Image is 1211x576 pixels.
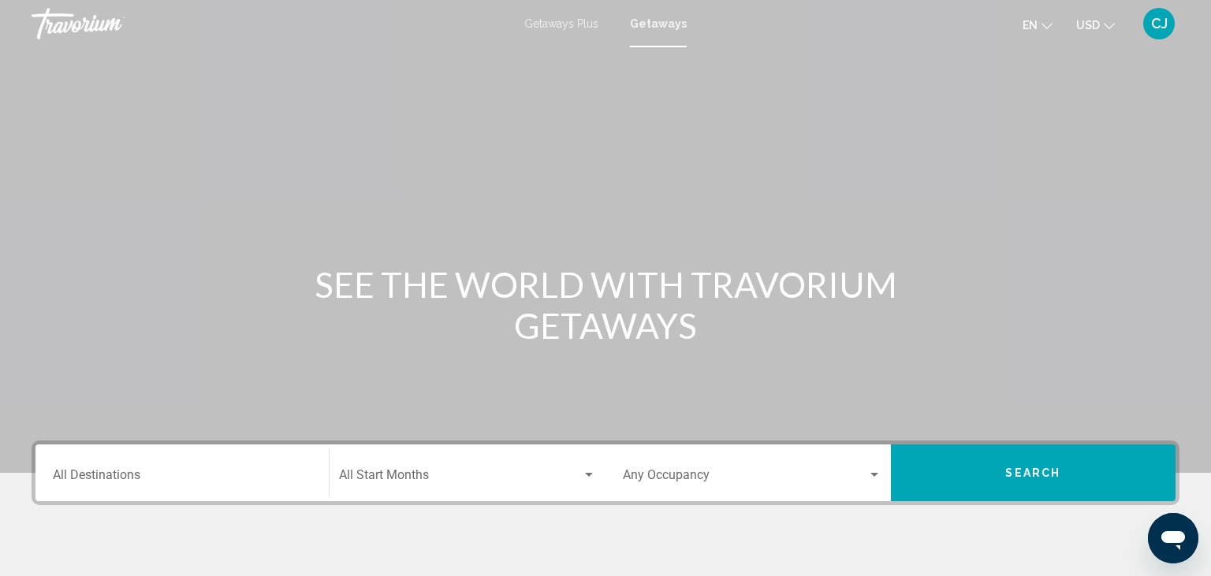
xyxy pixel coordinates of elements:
h1: SEE THE WORLD WITH TRAVORIUM GETAWAYS [310,264,901,346]
button: Search [891,444,1176,501]
button: Change currency [1076,13,1115,36]
button: Change language [1023,13,1053,36]
span: Search [1005,467,1060,480]
span: en [1023,19,1038,32]
a: Getaways [630,17,687,30]
a: Getaways Plus [524,17,598,30]
span: CJ [1151,16,1168,32]
span: USD [1076,19,1100,32]
div: Search widget [35,444,1176,501]
button: User Menu [1138,7,1179,40]
a: Travorium [32,8,509,39]
iframe: Button to launch messaging window [1148,513,1198,563]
